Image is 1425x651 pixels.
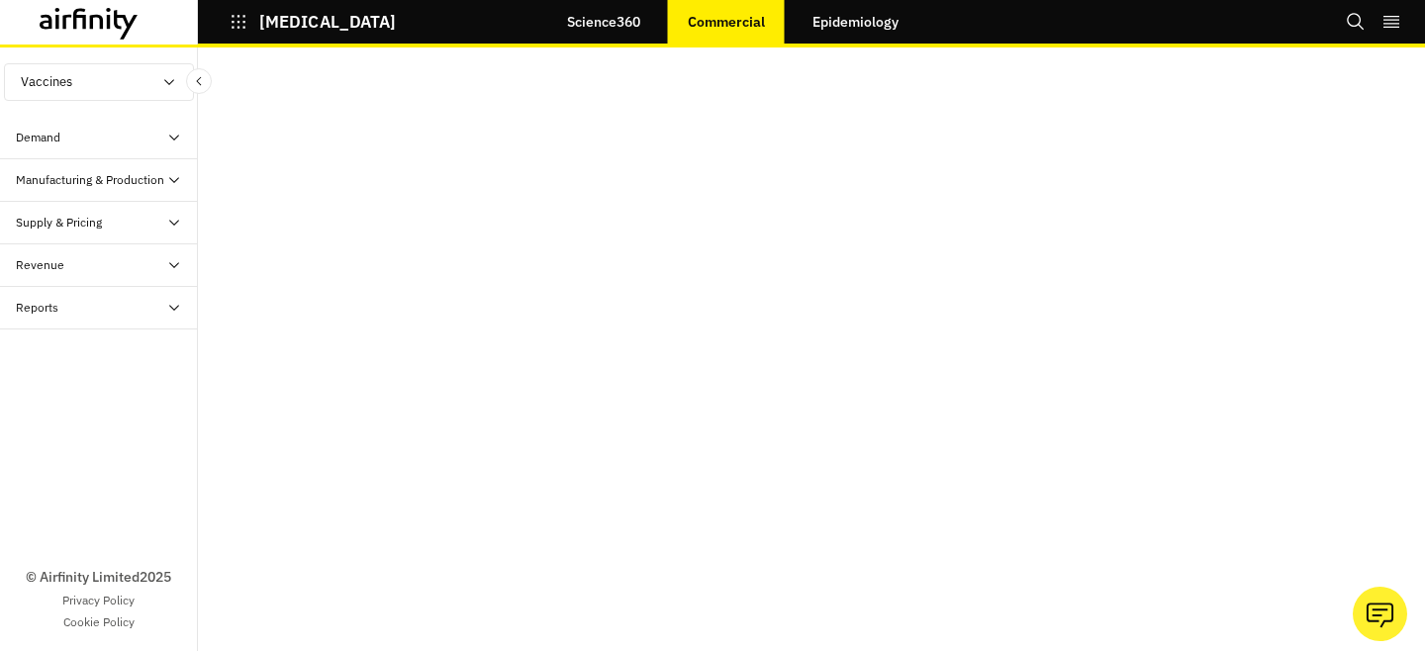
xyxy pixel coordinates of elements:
div: Revenue [16,256,64,274]
div: Demand [16,129,60,146]
iframe: Interactive or visual content [222,67,1401,640]
p: Commercial [688,14,765,30]
div: Manufacturing & Production [16,171,164,189]
div: Supply & Pricing [16,214,102,232]
button: [MEDICAL_DATA] [230,5,396,39]
div: Reports [16,299,58,317]
a: Cookie Policy [63,613,135,631]
a: Privacy Policy [62,592,135,609]
p: [MEDICAL_DATA] [259,13,396,31]
p: © Airfinity Limited 2025 [26,567,171,588]
button: Vaccines [4,63,194,101]
button: Search [1346,5,1366,39]
button: Close Sidebar [186,68,212,94]
button: Ask our analysts [1353,587,1407,641]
